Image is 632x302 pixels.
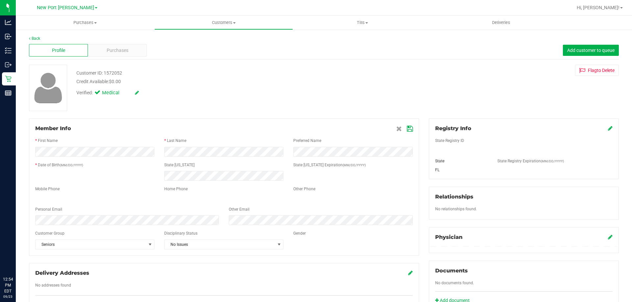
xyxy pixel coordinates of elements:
[435,281,474,285] span: No documents found.
[430,167,493,173] div: FL
[164,162,195,168] label: State [US_STATE]
[35,186,60,192] label: Mobile Phone
[36,240,146,249] span: Seniors
[3,294,13,299] p: 09/23
[343,163,366,167] span: (MM/DD/YYYY)
[29,36,40,41] a: Back
[35,282,71,288] label: No addresses found
[76,70,122,77] div: Customer ID: 1572052
[37,5,94,11] span: New Port [PERSON_NAME]
[5,33,12,40] inline-svg: Inbound
[16,16,154,30] a: Purchases
[541,159,564,163] span: (MM/DD/YYYY)
[35,230,65,236] label: Customer Group
[164,230,197,236] label: Disciplinary Status
[76,89,139,97] div: Verified:
[435,206,477,212] label: No relationships found.
[5,90,12,96] inline-svg: Reports
[146,240,154,249] span: select
[167,138,186,144] label: Last Name
[16,20,154,26] span: Purchases
[430,158,493,164] div: State
[154,16,293,30] a: Customers
[435,194,473,200] span: Relationships
[5,19,12,26] inline-svg: Analytics
[229,206,250,212] label: Other Email
[35,125,71,131] span: Member Info
[275,240,283,249] span: select
[155,20,293,26] span: Customers
[35,270,89,276] span: Delivery Addresses
[107,47,128,54] span: Purchases
[483,20,519,26] span: Deliveries
[293,162,366,168] label: State [US_STATE] Expiration
[38,162,83,168] label: Date of Birth
[31,71,66,105] img: user-icon.png
[102,89,128,97] span: Medical
[435,267,468,274] span: Documents
[7,249,26,269] iframe: Resource center
[3,276,13,294] p: 12:54 PM EDT
[165,240,275,249] span: No Issues
[293,186,315,192] label: Other Phone
[432,16,570,30] a: Deliveries
[5,61,12,68] inline-svg: Outbound
[567,48,615,53] span: Add customer to queue
[35,206,62,212] label: Personal Email
[435,234,462,240] span: Physician
[52,47,65,54] span: Profile
[293,20,431,26] span: Tills
[293,138,321,144] label: Preferred Name
[575,65,619,76] button: Flagto Delete
[563,45,619,56] button: Add customer to queue
[293,16,432,30] a: Tills
[109,79,121,84] span: $0.00
[293,230,306,236] label: Gender
[38,138,58,144] label: First Name
[76,78,366,85] div: Credit Available:
[435,138,464,144] label: State Registry ID
[5,47,12,54] inline-svg: Inventory
[60,163,83,167] span: (MM/DD/YYYY)
[435,125,471,131] span: Registry Info
[497,158,564,164] label: State Registry Expiration
[164,186,188,192] label: Home Phone
[577,5,619,10] span: Hi, [PERSON_NAME]!
[5,76,12,82] inline-svg: Retail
